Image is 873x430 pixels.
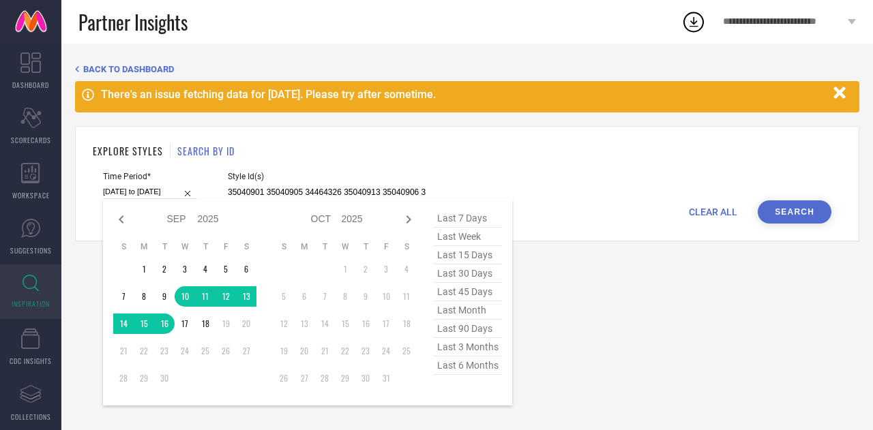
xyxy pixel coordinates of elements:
[175,241,195,252] th: Wednesday
[236,241,256,252] th: Saturday
[434,209,502,228] span: last 7 days
[113,286,134,307] td: Sun Sep 07 2025
[396,313,417,334] td: Sat Oct 18 2025
[396,341,417,361] td: Sat Oct 25 2025
[113,241,134,252] th: Sunday
[376,286,396,307] td: Fri Oct 10 2025
[434,356,502,375] span: last 6 months
[434,228,502,246] span: last week
[177,144,235,158] h1: SEARCH BY ID
[154,341,175,361] td: Tue Sep 23 2025
[396,286,417,307] td: Sat Oct 11 2025
[335,286,355,307] td: Wed Oct 08 2025
[314,241,335,252] th: Tuesday
[154,368,175,388] td: Tue Sep 30 2025
[236,341,256,361] td: Sat Sep 27 2025
[355,241,376,252] th: Thursday
[236,259,256,279] td: Sat Sep 06 2025
[78,8,188,36] span: Partner Insights
[355,313,376,334] td: Thu Oct 16 2025
[434,283,502,301] span: last 45 days
[113,313,134,334] td: Sun Sep 14 2025
[228,172,426,181] span: Style Id(s)
[103,185,197,199] input: Select time period
[376,341,396,361] td: Fri Oct 24 2025
[134,259,154,279] td: Mon Sep 01 2025
[113,341,134,361] td: Sun Sep 21 2025
[113,211,130,228] div: Previous month
[294,313,314,334] td: Mon Oct 13 2025
[134,286,154,307] td: Mon Sep 08 2025
[434,246,502,264] span: last 15 days
[273,313,294,334] td: Sun Oct 12 2025
[195,286,216,307] td: Thu Sep 11 2025
[314,286,335,307] td: Tue Oct 07 2025
[134,313,154,334] td: Mon Sep 15 2025
[10,356,52,366] span: CDC INSIGHTS
[216,286,236,307] td: Fri Sep 12 2025
[154,286,175,307] td: Tue Sep 09 2025
[396,259,417,279] td: Sat Oct 04 2025
[175,259,195,279] td: Wed Sep 03 2025
[75,64,859,74] div: Back TO Dashboard
[12,298,50,309] span: INSPIRATION
[134,241,154,252] th: Monday
[11,412,51,422] span: COLLECTIONS
[12,190,50,200] span: WORKSPACE
[758,200,831,224] button: Search
[355,259,376,279] td: Thu Oct 02 2025
[400,211,417,228] div: Next month
[236,286,256,307] td: Sat Sep 13 2025
[216,313,236,334] td: Fri Sep 19 2025
[689,206,737,217] span: CLEAR ALL
[376,313,396,334] td: Fri Oct 17 2025
[93,144,163,158] h1: EXPLORE STYLES
[216,259,236,279] td: Fri Sep 05 2025
[228,185,426,200] input: Enter comma separated style ids e.g. 12345, 67890
[355,286,376,307] td: Thu Oct 09 2025
[273,241,294,252] th: Sunday
[154,259,175,279] td: Tue Sep 02 2025
[335,259,355,279] td: Wed Oct 01 2025
[335,313,355,334] td: Wed Oct 15 2025
[273,368,294,388] td: Sun Oct 26 2025
[216,341,236,361] td: Fri Sep 26 2025
[376,241,396,252] th: Friday
[335,368,355,388] td: Wed Oct 29 2025
[396,241,417,252] th: Saturday
[134,341,154,361] td: Mon Sep 22 2025
[335,241,355,252] th: Wednesday
[434,264,502,283] span: last 30 days
[12,80,49,90] span: DASHBOARD
[355,368,376,388] td: Thu Oct 30 2025
[154,241,175,252] th: Tuesday
[294,241,314,252] th: Monday
[216,241,236,252] th: Friday
[83,64,174,74] span: BACK TO DASHBOARD
[314,368,335,388] td: Tue Oct 28 2025
[294,368,314,388] td: Mon Oct 27 2025
[11,135,51,145] span: SCORECARDS
[376,368,396,388] td: Fri Oct 31 2025
[103,172,197,181] span: Time Period*
[434,338,502,356] span: last 3 months
[434,301,502,320] span: last month
[10,245,52,256] span: SUGGESTIONS
[376,259,396,279] td: Fri Oct 03 2025
[314,341,335,361] td: Tue Oct 21 2025
[175,313,195,334] td: Wed Sep 17 2025
[175,341,195,361] td: Wed Sep 24 2025
[335,341,355,361] td: Wed Oct 22 2025
[195,241,216,252] th: Thursday
[294,286,314,307] td: Mon Oct 06 2025
[273,286,294,307] td: Sun Oct 05 2025
[273,341,294,361] td: Sun Oct 19 2025
[175,286,195,307] td: Wed Sep 10 2025
[681,10,706,34] div: Open download list
[195,313,216,334] td: Thu Sep 18 2025
[195,341,216,361] td: Thu Sep 25 2025
[434,320,502,338] span: last 90 days
[113,368,134,388] td: Sun Sep 28 2025
[101,88,827,101] div: There's an issue fetching data for [DATE]. Please try after sometime.
[195,259,216,279] td: Thu Sep 04 2025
